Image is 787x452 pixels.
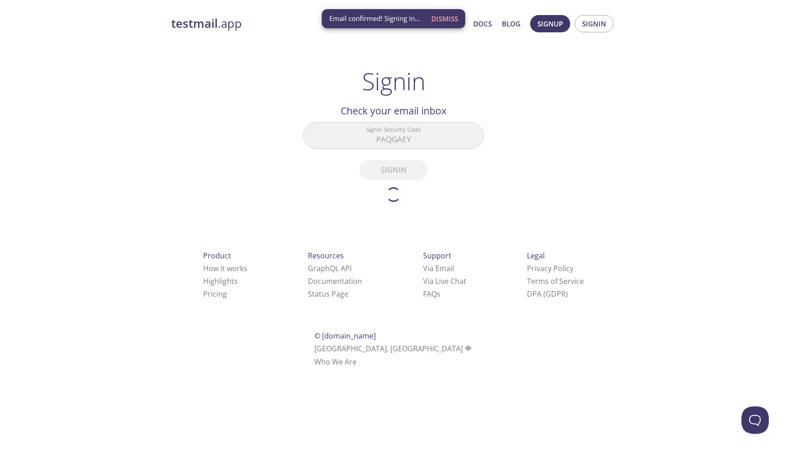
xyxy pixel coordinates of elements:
[527,276,584,286] a: Terms of Service
[741,406,769,434] iframe: Help Scout Beacon - Open
[527,263,573,273] a: Privacy Policy
[308,263,352,273] a: GraphQL API
[171,15,218,31] strong: testmail
[308,289,348,299] a: Status Page
[329,14,420,23] span: Email confirmed! Signing in...
[527,289,568,299] a: DPA (GDPR)
[473,18,492,30] a: Docs
[537,18,563,30] span: Signup
[203,276,238,286] a: Highlights
[362,67,425,95] h1: Signin
[575,15,613,32] button: Signin
[203,263,247,273] a: How it works
[308,251,344,261] span: Resources
[203,251,231,261] span: Product
[314,344,473,354] span: [GEOGRAPHIC_DATA], [GEOGRAPHIC_DATA]
[527,251,545,261] span: Legal
[502,18,521,30] a: Blog
[203,289,227,299] a: Pricing
[428,10,462,27] button: Dismiss
[314,357,357,367] a: Who We Are
[530,15,570,32] button: Signup
[171,16,385,31] a: testmail.app
[423,289,440,299] a: FAQ
[308,276,362,286] a: Documentation
[423,251,451,261] span: Support
[314,331,376,341] span: © [DOMAIN_NAME]
[423,276,466,286] a: Via Live Chat
[423,263,454,273] a: Via Email
[437,289,440,299] span: s
[303,103,484,118] h2: Check your email inbox
[582,18,606,30] span: Signin
[431,13,458,25] span: Dismiss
